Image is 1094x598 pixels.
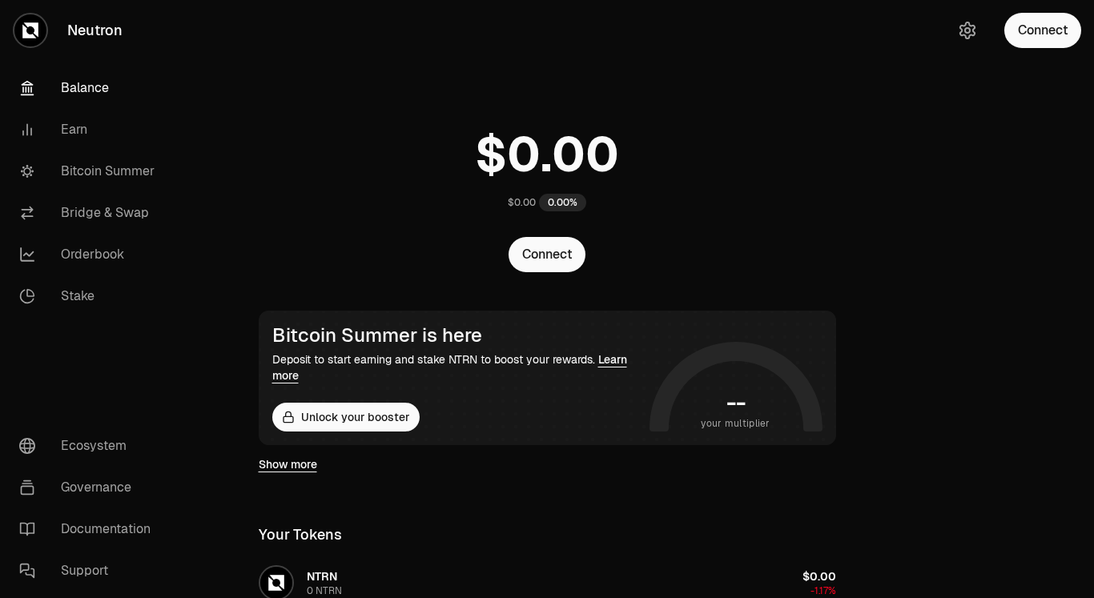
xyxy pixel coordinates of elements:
[701,415,770,431] span: your multiplier
[272,403,420,431] button: Unlock your booster
[6,275,173,317] a: Stake
[6,467,173,508] a: Governance
[6,508,173,550] a: Documentation
[6,109,173,151] a: Earn
[6,67,173,109] a: Balance
[6,425,173,467] a: Ecosystem
[6,234,173,275] a: Orderbook
[259,456,317,472] a: Show more
[6,192,173,234] a: Bridge & Swap
[539,194,586,211] div: 0.00%
[509,237,585,272] button: Connect
[726,390,745,415] h1: --
[6,151,173,192] a: Bitcoin Summer
[259,524,342,546] div: Your Tokens
[508,196,536,209] div: $0.00
[6,550,173,592] a: Support
[272,324,643,347] div: Bitcoin Summer is here
[1004,13,1081,48] button: Connect
[272,351,643,383] div: Deposit to start earning and stake NTRN to boost your rewards.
